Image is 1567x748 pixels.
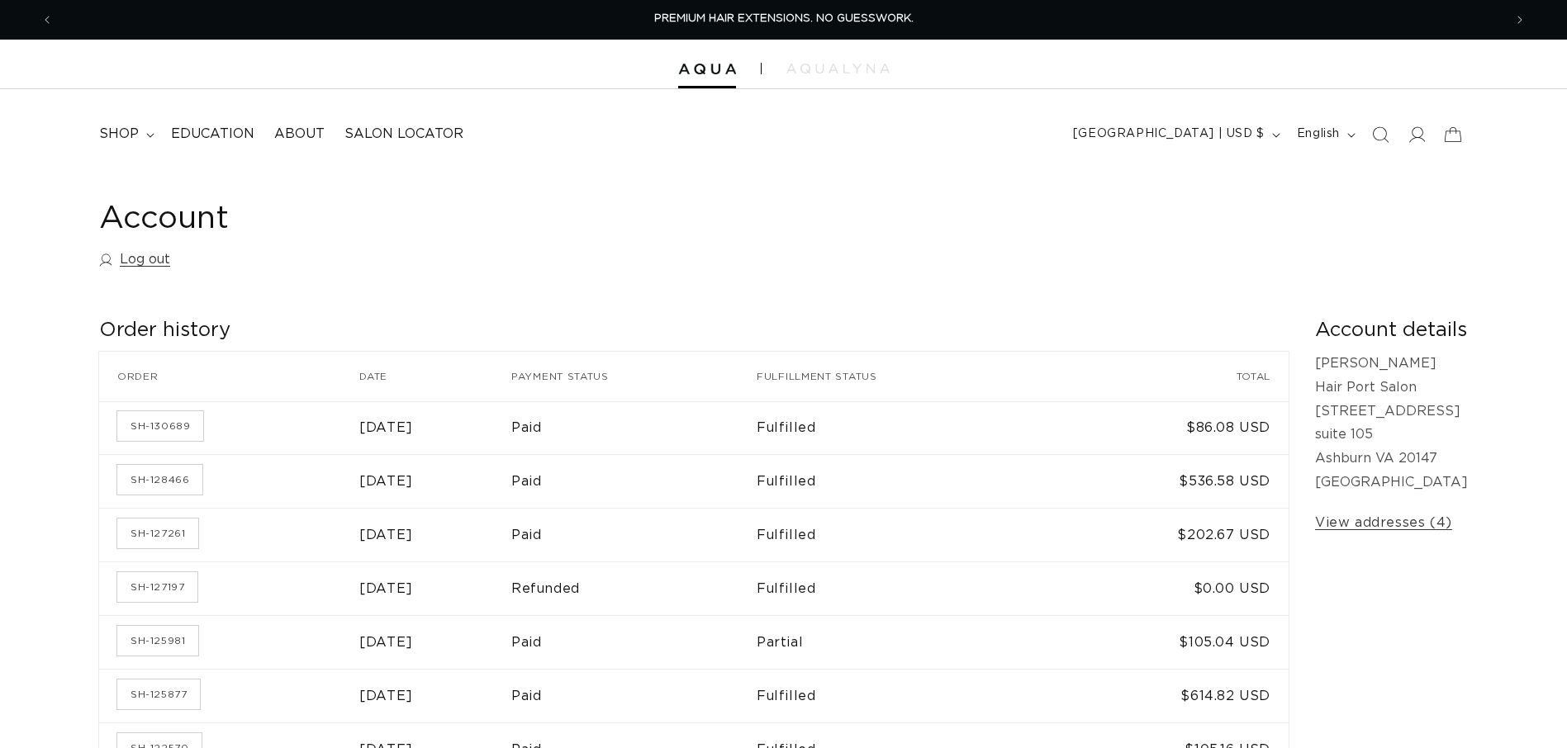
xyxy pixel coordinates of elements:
[359,528,413,542] time: [DATE]
[757,352,1051,401] th: Fulfillment status
[99,318,1289,343] h2: Order history
[274,125,325,143] span: About
[511,615,757,669] td: Paid
[654,13,914,24] span: PREMIUM HAIR EXTENSIONS. NO GUESSWORK.
[99,125,139,143] span: shop
[117,626,198,656] a: Order number SH-125981
[359,582,413,595] time: [DATE]
[359,475,413,488] time: [DATE]
[99,248,170,272] a: Log out
[264,116,335,153] a: About
[117,411,203,441] a: Order number SH-130689
[1051,561,1289,615] td: $0.00 USD
[1051,615,1289,669] td: $105.04 USD
[1502,4,1538,36] button: Next announcement
[757,454,1051,508] td: Fulfilled
[117,572,197,602] a: Order number SH-127197
[117,518,198,548] a: Order number SH-127261
[1315,318,1468,343] h2: Account details
[1051,352,1289,401] th: Total
[117,679,200,709] a: Order number SH-125877
[1051,669,1289,722] td: $614.82 USD
[1362,116,1398,153] summary: Search
[757,615,1051,669] td: Partial
[1063,119,1287,150] button: [GEOGRAPHIC_DATA] | USD $
[1315,511,1452,535] a: View addresses (4)
[511,561,757,615] td: Refunded
[786,64,890,73] img: aqualyna.com
[359,636,413,649] time: [DATE]
[678,64,736,75] img: Aqua Hair Extensions
[1073,125,1265,143] span: [GEOGRAPHIC_DATA] | USD $
[359,352,511,401] th: Date
[1051,401,1289,455] td: $86.08 USD
[99,352,359,401] th: Order
[757,561,1051,615] td: Fulfilled
[1051,454,1289,508] td: $536.58 USD
[99,199,1468,239] h1: Account
[344,125,463,143] span: Salon Locator
[89,116,161,153] summary: shop
[511,454,757,508] td: Paid
[511,352,757,401] th: Payment status
[1297,125,1340,143] span: English
[359,421,413,434] time: [DATE]
[171,125,254,143] span: Education
[511,508,757,561] td: Paid
[1315,352,1468,495] p: [PERSON_NAME] Hair Port Salon [STREET_ADDRESS] suite 105 Ashburn VA 20147 [GEOGRAPHIC_DATA]
[757,401,1051,455] td: Fulfilled
[335,116,473,153] a: Salon Locator
[161,116,264,153] a: Education
[29,4,65,36] button: Previous announcement
[359,689,413,703] time: [DATE]
[1287,119,1362,150] button: English
[511,401,757,455] td: Paid
[1051,508,1289,561] td: $202.67 USD
[117,465,202,495] a: Order number SH-128466
[757,508,1051,561] td: Fulfilled
[757,669,1051,722] td: Fulfilled
[511,669,757,722] td: Paid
